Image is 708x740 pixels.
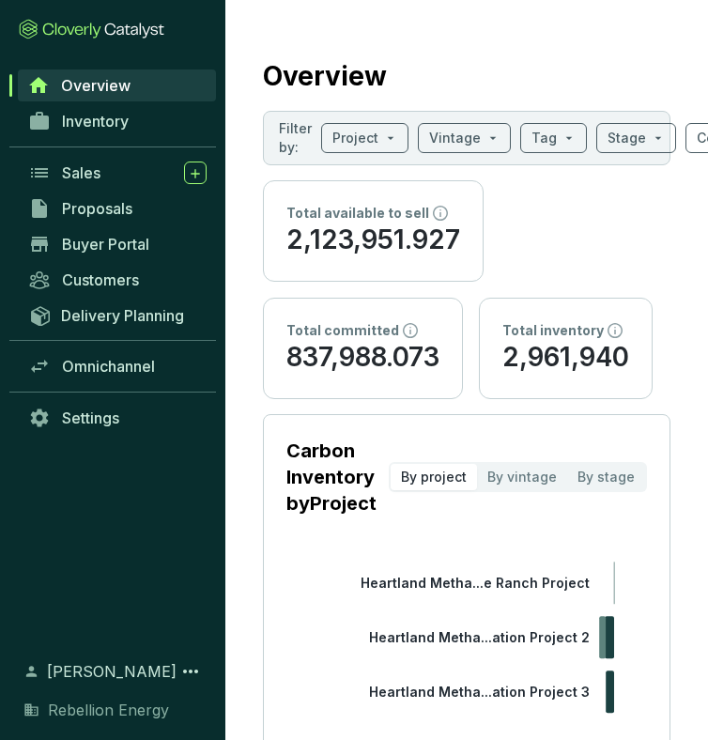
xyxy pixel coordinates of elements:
[361,575,590,591] tspan: Heartland Metha...e Ranch Project
[477,464,567,490] div: By vintage
[62,235,149,254] span: Buyer Portal
[389,462,647,492] div: segmented control
[286,438,389,516] p: Carbon Inventory by Project
[19,193,216,224] a: Proposals
[62,199,132,218] span: Proposals
[62,409,119,427] span: Settings
[19,300,216,331] a: Delivery Planning
[19,105,216,137] a: Inventory
[369,629,590,645] tspan: Heartland Metha...ation Project 2
[47,660,177,683] span: [PERSON_NAME]
[286,340,439,376] p: 837,988.073
[62,163,100,182] span: Sales
[62,357,155,376] span: Omnichannel
[48,699,169,721] span: Rebellion Energy
[286,223,460,258] p: 2,123,951.927
[62,270,139,289] span: Customers
[61,306,184,325] span: Delivery Planning
[62,112,129,131] span: Inventory
[567,464,645,490] div: By stage
[263,56,387,96] h2: Overview
[502,321,604,340] p: Total inventory
[391,464,477,490] div: By project
[18,69,216,101] a: Overview
[61,76,131,95] span: Overview
[286,321,399,340] p: Total committed
[369,684,590,700] tspan: Heartland Metha...ation Project 3
[502,340,629,376] p: 2,961,940
[19,264,216,296] a: Customers
[19,228,216,260] a: Buyer Portal
[19,402,216,434] a: Settings
[279,119,312,157] p: Filter by:
[286,204,429,223] p: Total available to sell
[19,350,216,382] a: Omnichannel
[19,157,216,189] a: Sales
